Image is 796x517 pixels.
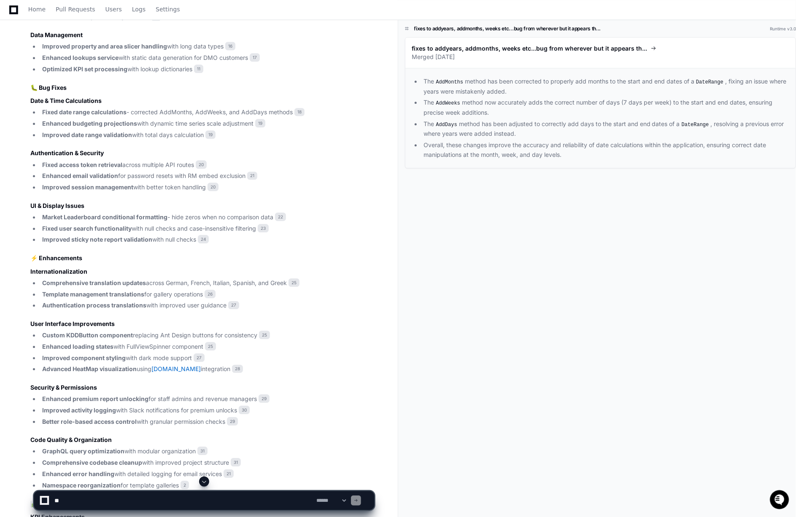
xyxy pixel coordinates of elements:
strong: Authentication process translations [42,302,146,309]
span: 31 [231,458,241,466]
span: Logs [132,7,146,12]
span: 28 [232,365,243,373]
code: AddWeeks [434,100,462,107]
span: 11 [194,65,203,73]
a: fixes to addyears, addmonths, weeks etc...bug from wherever but it appears th... [412,44,789,53]
h2: 🐛 Bug Fixes [30,83,374,92]
li: with null checks [40,235,374,245]
span: 27 [228,301,239,310]
strong: Optimized KPI set processing [42,65,127,73]
strong: Enhanced lookups service [42,54,119,61]
strong: Improved sticky note report validation [42,236,152,243]
li: with improved user guidance [40,301,374,310]
strong: Fixed access token retrieval [42,161,122,168]
span: [PERSON_NAME] [26,113,68,119]
strong: Fixed date range calculations [42,108,127,116]
span: 21 [247,172,257,180]
li: for gallery operations [40,290,374,299]
img: 1736555170064-99ba0984-63c1-480f-8ee9-699278ef63ed [8,62,24,78]
li: with granular permission checks [40,417,374,427]
span: 25 [205,342,216,350]
strong: Improved activity logging [42,407,116,414]
li: with dynamic time series scale adjustment [40,119,374,129]
strong: Improved component styling [42,354,126,361]
li: with dark mode support [40,353,374,363]
li: with Slack notifications for premium unlocks [40,406,374,415]
li: The method has been corrected to properly add months to the start and end dates of a , fixing an ... [421,77,789,96]
h1: fixes to addyears, addmonths, weeks etc...bug from wherever but it appears th... [414,25,601,32]
button: Start new chat [143,65,154,75]
button: See all [131,90,154,100]
span: 20 [196,160,207,169]
strong: Enhanced loading states [42,343,113,350]
span: 17 [250,53,260,62]
span: • [70,113,73,119]
li: with lookup dictionaries [40,65,374,74]
h3: Data Management [30,31,374,39]
span: 24 [198,235,209,243]
li: The method has been adjusted to correctly add days to the start and end dates of a , resolving a ... [421,119,789,139]
span: 19 [255,119,265,127]
span: 18 [294,108,305,116]
li: with improved project structure [40,458,374,468]
span: 19 [205,130,216,139]
span: Pull Requests [56,7,95,12]
strong: Enhanced error handling [42,470,114,477]
code: DateRange [694,78,725,86]
span: 22 [275,213,286,221]
h3: User Interface Improvements [30,320,374,328]
span: 27 [194,353,205,362]
span: 16 [225,42,235,50]
img: Animesh Koratana [8,105,22,118]
h2: ⚡ Enhancements [30,254,374,262]
div: Welcome [8,33,154,47]
strong: Improved date range validation [42,131,132,138]
strong: Enhanced email validation [42,172,118,179]
li: using integration [40,364,374,374]
a: [DOMAIN_NAME] [151,365,201,372]
div: We're available if you need us! [38,71,116,78]
span: [DATE] [75,113,92,119]
strong: Comprehensive translation updates [42,279,146,286]
li: across German, French, Italian, Spanish, and Greek [40,278,374,288]
img: 7525507653686_35a1cc9e00a5807c6d71_72.png [18,62,33,78]
li: across multiple API routes [40,160,374,170]
a: Powered byPylon [59,131,102,138]
li: with long data types [40,42,374,51]
span: 30 [239,406,250,414]
span: 25 [259,331,270,339]
span: 25 [289,278,300,287]
li: with static data generation for DMO customers [40,53,374,63]
li: with detailed logging for email services [40,469,374,479]
li: with null checks and case-insensitive filtering [40,224,374,234]
strong: Enhanced premium report unlocking [42,395,148,402]
span: fixes to addyears, addmonths, weeks etc...bug from wherever but it appears th... [412,44,648,53]
img: PlayerZero [8,8,25,25]
span: 26 [205,290,216,298]
strong: Improved session management [42,183,133,191]
strong: Enhanced budgeting projections [42,120,137,127]
strong: GraphQL query optimization [42,447,124,455]
code: AddDays [434,121,459,129]
span: 29 [227,417,238,425]
strong: Comprehensive codebase cleanup [42,459,142,466]
p: Merged [DATE] [412,53,789,61]
li: with FullViewSpinner component [40,342,374,352]
h3: UI & Display Issues [30,202,374,210]
strong: Improved property and area slicer handling [42,43,167,50]
strong: Advanced HeatMap visualization [42,365,137,372]
li: - hide zeros when no comparison data [40,213,374,222]
li: with total days calculation [40,130,374,140]
span: Pylon [84,132,102,138]
li: for password resets with RM embed exclusion [40,171,374,181]
code: DateRange [680,121,711,129]
h3: Authentication & Security [30,149,374,157]
h3: Security & Permissions [30,383,374,392]
strong: Better role-based access control [42,418,137,425]
img: 1736555170064-99ba0984-63c1-480f-8ee9-699278ef63ed [17,113,24,120]
h3: Date & Time Calculations [30,97,374,105]
h3: Internationalization [30,267,374,276]
span: 29 [259,394,270,403]
span: 20 [208,183,219,191]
